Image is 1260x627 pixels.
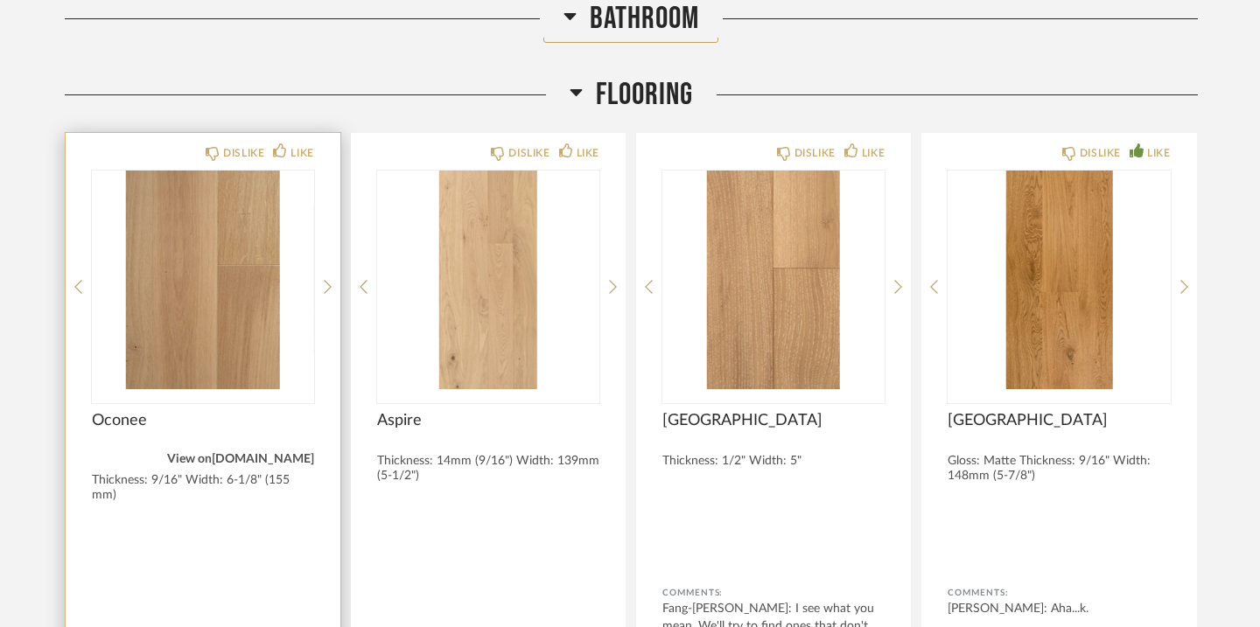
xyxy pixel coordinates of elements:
img: undefined [92,171,314,389]
span: Flooring [596,76,693,114]
img: undefined [948,171,1170,389]
div: LIKE [862,144,885,162]
div: Thickness: 14mm (9/16") Width: 139mm (5-1/2") [377,454,599,484]
div: DISLIKE [223,144,264,162]
div: [PERSON_NAME]: Aha...k. [948,600,1170,617]
div: Thickness: 9/16" Width: 6-1/8" (155 mm) [92,473,314,503]
div: 0 [662,171,885,389]
div: Comments: [948,584,1170,602]
div: 0 [92,171,314,389]
div: LIKE [577,144,599,162]
div: Thickness: 1/2" Width: 5" [662,454,885,469]
div: LIKE [1147,144,1170,162]
div: DISLIKE [1080,144,1121,162]
div: DISLIKE [508,144,549,162]
span: [GEOGRAPHIC_DATA] [948,411,1170,430]
img: undefined [662,171,885,389]
img: undefined [377,171,599,389]
div: 0 [377,171,599,389]
div: 0 [948,171,1170,389]
span: View on [167,453,212,465]
span: Aspire [377,411,599,430]
div: DISLIKE [794,144,836,162]
a: [DOMAIN_NAME] [212,453,314,465]
div: LIKE [290,144,313,162]
span: Oconee [92,411,314,430]
span: [GEOGRAPHIC_DATA] [662,411,885,430]
div: Gloss: Matte Thickness: 9/16" Width: 148mm (5-7/8") [948,454,1170,484]
div: Comments: [662,584,885,602]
